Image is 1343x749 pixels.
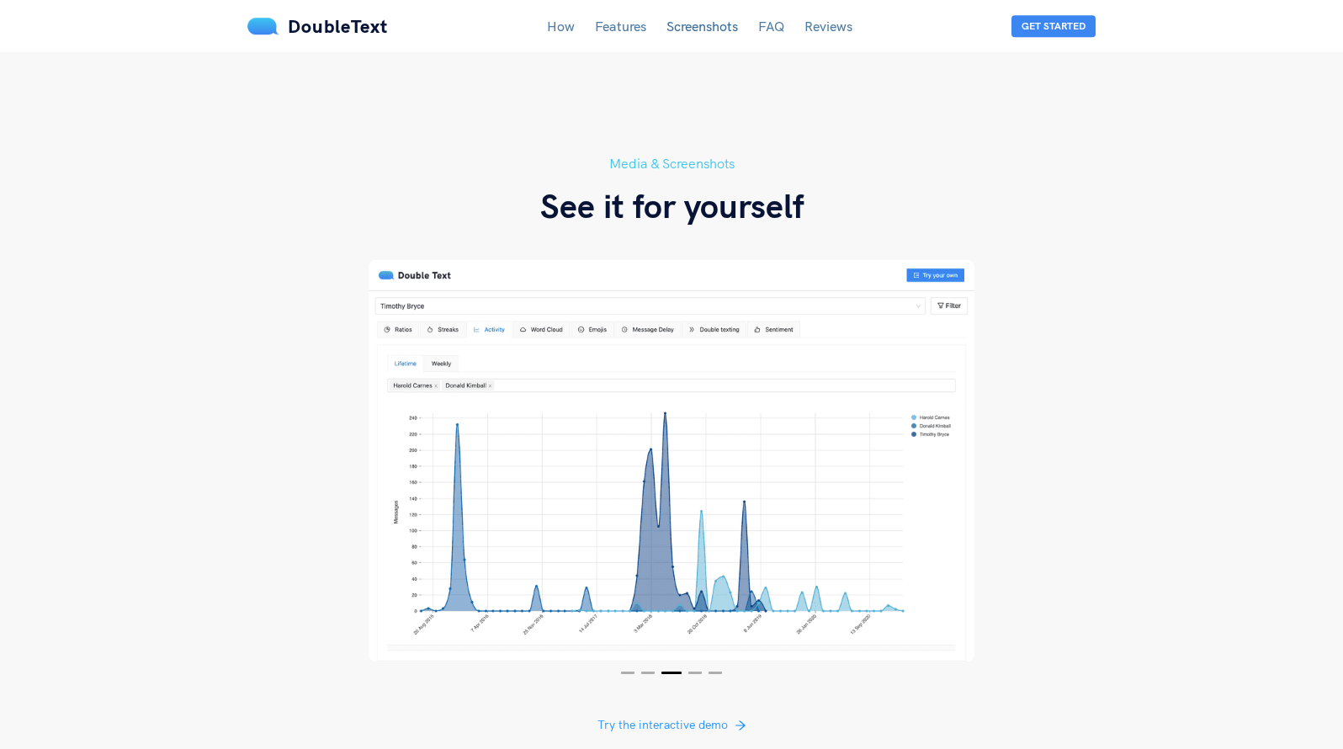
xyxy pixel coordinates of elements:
[609,153,735,174] h5: Media & Screenshots
[758,18,784,35] a: FAQ
[547,18,575,35] a: How
[288,14,388,38] span: DoubleText
[621,672,634,674] button: 1
[247,14,388,38] a: DoubleText
[688,672,702,674] button: 4
[641,672,655,674] button: 2
[735,720,746,733] span: arrow-right
[584,698,760,738] a: Try the interactive demoarrow-right
[709,672,722,674] button: 5
[584,711,760,738] button: Try the interactive demoarrow-right
[661,672,682,674] button: 3
[540,184,804,226] h3: See it for yourself
[666,18,738,35] a: Screenshots
[597,715,728,734] span: Try the interactive demo
[247,18,279,35] img: mS3x8y1f88AAAAABJRU5ErkJggg==
[1011,15,1096,37] button: Get Started
[804,18,852,35] a: Reviews
[595,18,646,35] a: Features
